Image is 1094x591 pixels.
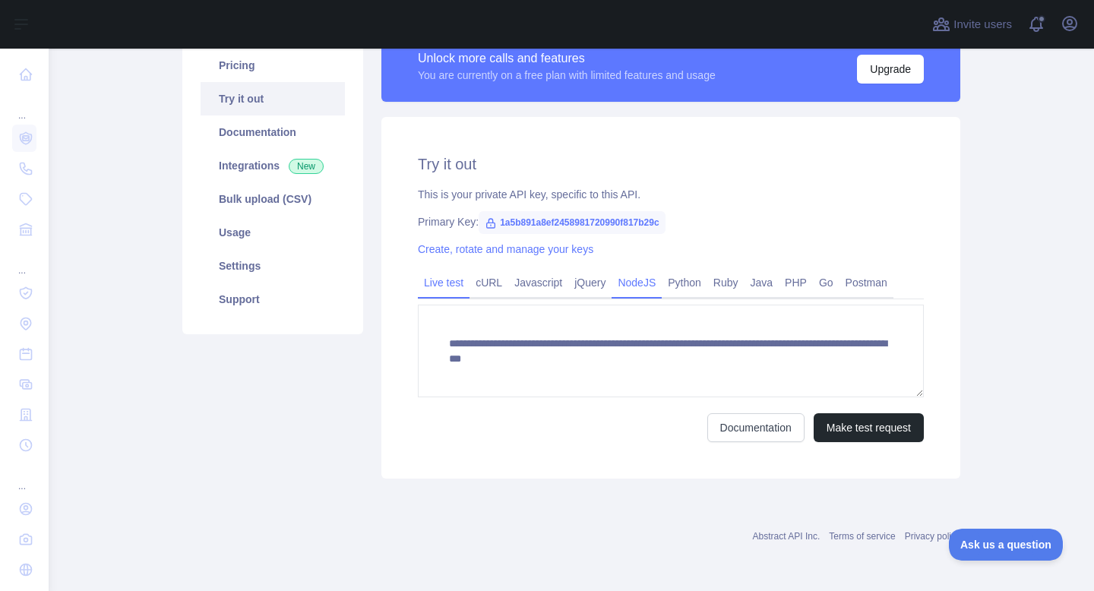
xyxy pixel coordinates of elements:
[745,270,779,295] a: Java
[479,211,666,234] span: 1a5b891a8ef2458981720990f817b29c
[929,12,1015,36] button: Invite users
[418,68,716,83] div: You are currently on a free plan with limited features and usage
[418,187,924,202] div: This is your private API key, specific to this API.
[418,243,593,255] a: Create, rotate and manage your keys
[470,270,508,295] a: cURL
[201,283,345,316] a: Support
[814,413,924,442] button: Make test request
[418,49,716,68] div: Unlock more calls and features
[839,270,893,295] a: Postman
[418,214,924,229] div: Primary Key:
[418,270,470,295] a: Live test
[905,531,960,542] a: Privacy policy
[201,115,345,149] a: Documentation
[953,16,1012,33] span: Invite users
[418,153,924,175] h2: Try it out
[289,159,324,174] span: New
[753,531,820,542] a: Abstract API Inc.
[508,270,568,295] a: Javascript
[707,270,745,295] a: Ruby
[829,531,895,542] a: Terms of service
[201,249,345,283] a: Settings
[662,270,707,295] a: Python
[12,462,36,492] div: ...
[201,82,345,115] a: Try it out
[949,529,1064,561] iframe: Toggle Customer Support
[707,413,805,442] a: Documentation
[568,270,612,295] a: jQuery
[813,270,839,295] a: Go
[201,49,345,82] a: Pricing
[201,149,345,182] a: Integrations New
[779,270,813,295] a: PHP
[201,182,345,216] a: Bulk upload (CSV)
[12,91,36,122] div: ...
[12,246,36,277] div: ...
[612,270,662,295] a: NodeJS
[201,216,345,249] a: Usage
[857,55,924,84] button: Upgrade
